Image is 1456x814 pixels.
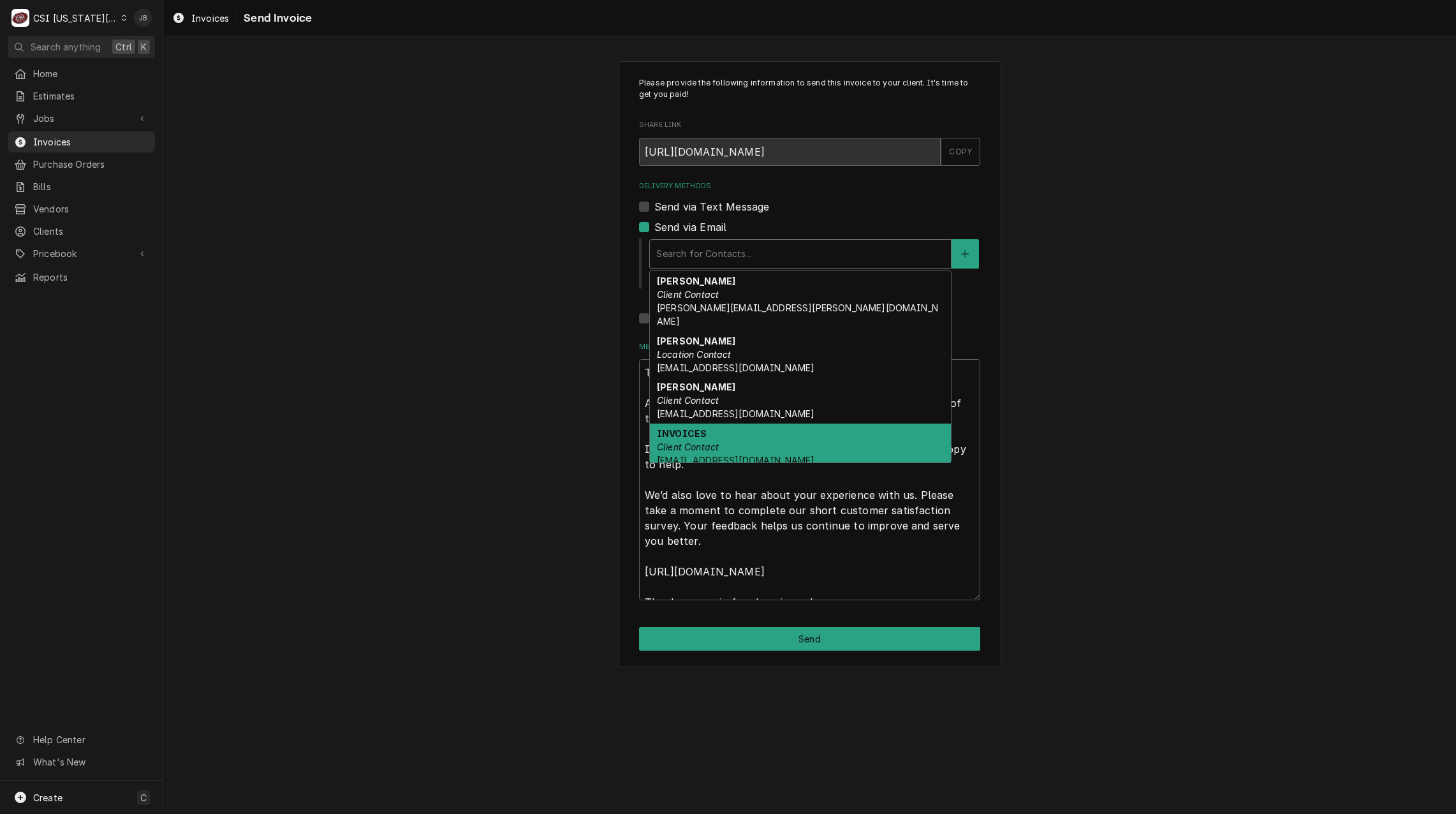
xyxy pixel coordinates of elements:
[639,359,980,600] textarea: Thank you for your business! Attached is your invoice, which includes a detailed summary of the w...
[941,138,980,166] button: COPY
[33,11,117,25] div: CSI [US_STATE][GEOGRAPHIC_DATA]
[639,627,980,651] div: Button Group
[167,8,234,29] a: Invoices
[33,67,149,80] span: Home
[8,751,155,773] a: Go to What's New
[11,9,29,27] div: CSI Kansas City's Avatar
[639,181,980,191] label: Delivery Methods
[657,441,719,452] em: Client Contact
[8,108,155,129] a: Go to Jobs
[639,627,980,651] button: Send
[240,10,312,27] span: Send Invoice
[657,276,735,286] strong: [PERSON_NAME]
[657,289,719,300] em: Client Contact
[33,792,63,803] span: Create
[33,733,147,746] span: Help Center
[619,61,1001,667] div: Invoice Send
[654,199,769,214] label: Send via Text Message
[33,270,149,284] span: Reports
[191,11,229,25] span: Invoices
[8,176,155,197] a: Bills
[639,77,980,600] div: Invoice Send Form
[33,112,129,125] span: Jobs
[33,202,149,216] span: Vendors
[8,221,155,242] a: Clients
[33,135,149,149] span: Invoices
[134,9,152,27] div: Joshua Bennett's Avatar
[33,755,147,769] span: What's New
[33,89,149,103] span: Estimates
[115,40,132,54] span: Ctrl
[8,267,155,288] a: Reports
[657,455,814,466] span: [EMAIL_ADDRESS][DOMAIN_NAME]
[657,408,814,419] span: [EMAIL_ADDRESS][DOMAIN_NAME]
[33,180,149,193] span: Bills
[952,239,978,269] button: Create New Contact
[8,198,155,219] a: Vendors
[657,336,735,346] strong: [PERSON_NAME]
[657,349,732,360] em: Location Contact
[639,77,980,101] p: Please provide the following information to send this invoice to your client. It's time to get yo...
[639,342,980,600] div: Message to Client
[33,225,149,238] span: Clients
[8,63,155,84] a: Home
[639,181,980,326] div: Delivery Methods
[639,627,980,651] div: Button Group Row
[33,158,149,171] span: Purchase Orders
[33,247,129,260] span: Pricebook
[8,36,155,58] button: Search anythingCtrlK
[657,428,707,439] strong: INVOICES
[8,85,155,107] a: Estimates
[961,249,969,258] svg: Create New Contact
[140,791,147,804] span: C
[657,362,814,373] span: [EMAIL_ADDRESS][DOMAIN_NAME]
[8,154,155,175] a: Purchase Orders
[657,302,938,327] span: [PERSON_NAME][EMAIL_ADDRESS][PERSON_NAME][DOMAIN_NAME]
[639,120,980,165] div: Share Link
[11,9,29,27] div: C
[31,40,101,54] span: Search anything
[141,40,147,54] span: K
[654,219,726,235] label: Send via Email
[657,381,735,392] strong: [PERSON_NAME]
[134,9,152,27] div: JB
[8,729,155,750] a: Go to Help Center
[639,342,980,352] label: Message to Client
[639,120,980,130] label: Share Link
[8,131,155,152] a: Invoices
[8,243,155,264] a: Go to Pricebook
[657,395,719,406] em: Client Contact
